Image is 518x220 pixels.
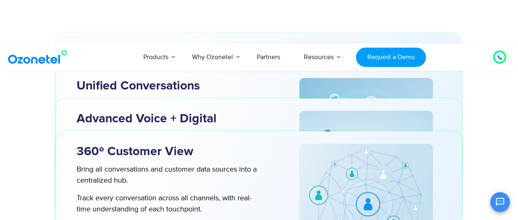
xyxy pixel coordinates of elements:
[77,164,260,186] p: Bring all conversations and customer data sources into a centralized hub.
[490,192,510,212] button: Open chat
[356,48,426,67] a: Request a Demo
[77,78,274,94] h3: Unified Conversations
[180,44,245,71] a: Why Ozonetel
[77,111,274,127] h3: Advanced Voice + Digital
[292,44,346,71] a: Resources
[77,144,274,160] h3: 360º Customer View
[245,44,292,71] a: Partners
[77,193,260,215] p: Track every conversation across all channels, with real-time understanding of each touchpoint.
[131,44,180,71] a: Products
